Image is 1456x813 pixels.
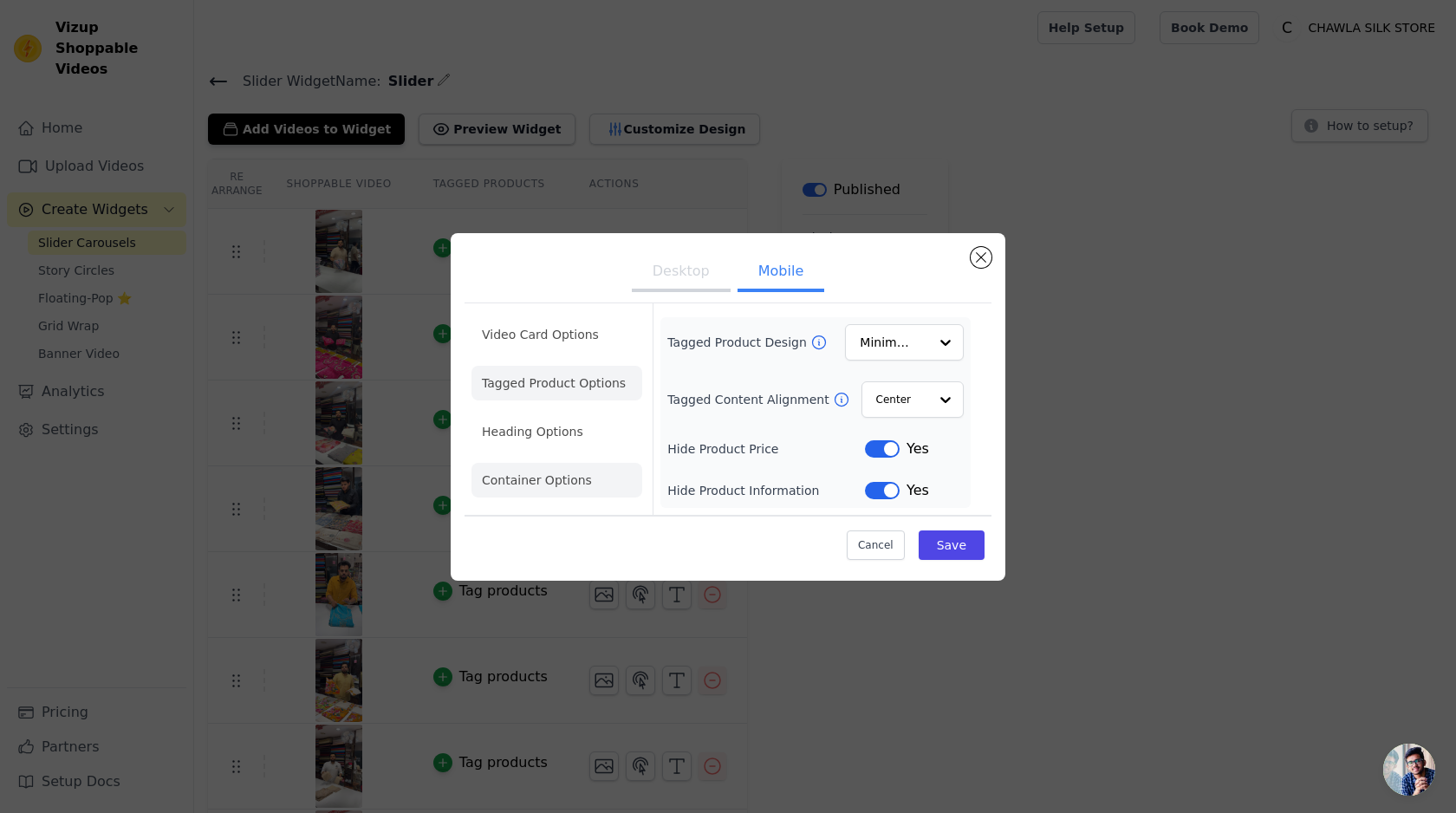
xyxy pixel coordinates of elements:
[471,317,642,352] li: Video Card Options
[667,391,832,408] label: Tagged Content Alignment
[471,463,642,498] li: Container Options
[632,254,731,292] button: Desktop
[907,480,929,501] span: Yes
[907,439,929,459] span: Yes
[847,530,905,560] button: Cancel
[667,440,865,458] label: Hide Product Price
[1383,744,1435,796] a: Open chat
[919,530,985,560] button: Save
[667,482,865,499] label: Hide Product Information
[471,414,642,449] li: Heading Options
[971,247,991,268] button: Close modal
[471,366,642,400] li: Tagged Product Options
[667,334,809,351] label: Tagged Product Design
[738,254,824,292] button: Mobile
